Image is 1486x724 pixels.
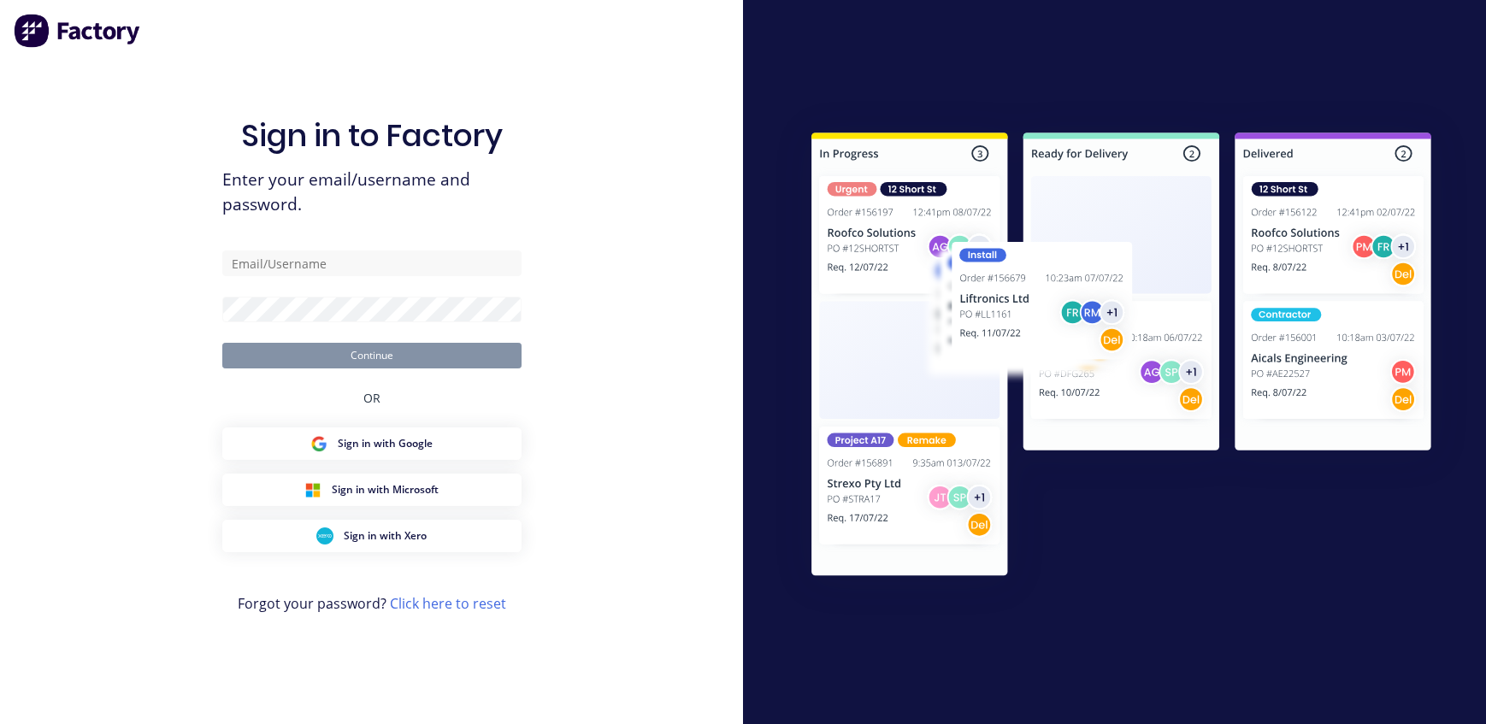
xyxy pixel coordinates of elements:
[304,481,321,498] img: Microsoft Sign in
[222,168,522,217] span: Enter your email/username and password.
[344,528,427,544] span: Sign in with Xero
[310,435,327,452] img: Google Sign in
[222,343,522,368] button: Continue
[14,14,142,48] img: Factory
[774,98,1469,616] img: Sign in
[390,594,506,613] a: Click here to reset
[222,250,522,276] input: Email/Username
[241,117,503,154] h1: Sign in to Factory
[332,482,439,497] span: Sign in with Microsoft
[338,436,433,451] span: Sign in with Google
[363,368,380,427] div: OR
[316,527,333,544] img: Xero Sign in
[222,474,522,506] button: Microsoft Sign inSign in with Microsoft
[222,520,522,552] button: Xero Sign inSign in with Xero
[222,427,522,460] button: Google Sign inSign in with Google
[238,593,506,614] span: Forgot your password?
